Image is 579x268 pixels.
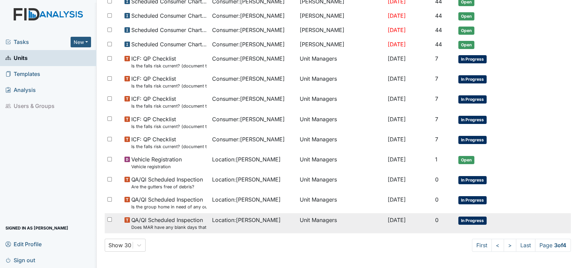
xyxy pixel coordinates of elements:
[435,95,438,102] span: 7
[131,95,207,109] span: ICF: QP Checklist Is the falls risk current? (document the date in the comment section)
[458,116,487,124] span: In Progress
[297,153,385,173] td: Unit Managers
[297,72,385,92] td: Unit Managers
[131,155,182,170] span: Vehicle Registration Vehicle registration
[458,12,474,20] span: Open
[297,132,385,153] td: Unit Managers
[388,176,406,183] span: [DATE]
[435,75,438,82] span: 7
[435,55,438,62] span: 7
[212,155,281,163] span: Location : [PERSON_NAME]
[297,9,385,23] td: [PERSON_NAME]
[131,123,207,130] small: Is the falls risk current? (document the date in the comment section)
[131,63,207,69] small: Is the falls risk current? (document the date in the comment section)
[435,136,438,143] span: 7
[212,40,285,48] span: Consumer : [PERSON_NAME]
[212,195,281,204] span: Location : [PERSON_NAME]
[131,26,207,34] span: Scheduled Consumer Chart Review
[435,217,438,223] span: 0
[212,75,285,83] span: Consumer : [PERSON_NAME]
[5,255,35,265] span: Sign out
[297,92,385,112] td: Unit Managers
[297,23,385,37] td: [PERSON_NAME]
[458,176,487,184] span: In Progress
[388,12,406,19] span: [DATE]
[504,239,516,252] a: >
[516,239,535,252] a: Last
[435,176,438,183] span: 0
[458,196,487,204] span: In Progress
[5,239,42,249] span: Edit Profile
[131,54,207,69] span: ICF: QP Checklist Is the falls risk current? (document the date in the comment section)
[71,37,91,47] button: New
[5,38,71,46] a: Tasks
[388,116,406,123] span: [DATE]
[131,224,207,231] small: Does MAR have any blank days that should have been initialed?
[131,184,203,190] small: Are the gutters free of debris?
[458,95,487,104] span: In Progress
[435,196,438,203] span: 0
[297,173,385,193] td: Unit Managers
[297,112,385,132] td: Unit Managers
[435,12,442,19] span: 44
[297,213,385,233] td: Unit Managers
[388,136,406,143] span: [DATE]
[388,196,406,203] span: [DATE]
[435,116,438,123] span: 7
[535,239,571,252] span: Page
[297,193,385,213] td: Unit Managers
[5,85,36,95] span: Analysis
[388,55,406,62] span: [DATE]
[5,69,40,79] span: Templates
[472,239,492,252] a: First
[212,26,285,34] span: Consumer : [PERSON_NAME]
[491,239,504,252] a: <
[212,12,285,20] span: Consumer : [PERSON_NAME]
[458,136,487,144] span: In Progress
[212,135,285,143] span: Consumer : [PERSON_NAME]
[212,54,285,63] span: Consumer : [PERSON_NAME]
[131,216,207,231] span: QA/QI Scheduled Inspection Does MAR have any blank days that should have been initialed?
[472,239,571,252] nav: task-pagination
[131,40,207,48] span: Scheduled Consumer Chart Review
[131,143,207,150] small: Is the falls risk current? (document the date in the comment section)
[388,75,406,82] span: [DATE]
[554,242,566,249] strong: 3 of 4
[212,175,281,184] span: Location : [PERSON_NAME]
[458,41,474,49] span: Open
[131,163,182,170] small: Vehicle registration
[388,156,406,163] span: [DATE]
[131,83,207,89] small: Is the falls risk current? (document the date in the comment section)
[131,75,207,89] span: ICF: QP Checklist Is the falls risk current? (document the date in the comment section)
[388,217,406,223] span: [DATE]
[435,27,442,33] span: 44
[131,135,207,150] span: ICF: QP Checklist Is the falls risk current? (document the date in the comment section)
[131,204,207,210] small: Is the group home in need of any outside repairs (paint, gutters, pressure wash, etc.)?
[108,241,131,249] div: Show 30
[297,52,385,72] td: Unit Managers
[388,95,406,102] span: [DATE]
[435,41,442,48] span: 44
[212,95,285,103] span: Consumer : [PERSON_NAME]
[5,53,28,63] span: Units
[131,115,207,130] span: ICF: QP Checklist Is the falls risk current? (document the date in the comment section)
[458,75,487,83] span: In Progress
[458,156,474,164] span: Open
[435,156,437,163] span: 1
[388,41,406,48] span: [DATE]
[212,216,281,224] span: Location : [PERSON_NAME]
[297,37,385,52] td: [PERSON_NAME]
[5,223,68,233] span: Signed in as [PERSON_NAME]
[458,27,474,35] span: Open
[131,103,207,109] small: Is the falls risk current? (document the date in the comment section)
[458,217,487,225] span: In Progress
[131,175,203,190] span: QA/QI Scheduled Inspection Are the gutters free of debris?
[131,195,207,210] span: QA/QI Scheduled Inspection Is the group home in need of any outside repairs (paint, gutters, pres...
[388,27,406,33] span: [DATE]
[212,115,285,123] span: Consumer : [PERSON_NAME]
[458,55,487,63] span: In Progress
[131,12,207,20] span: Scheduled Consumer Chart Review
